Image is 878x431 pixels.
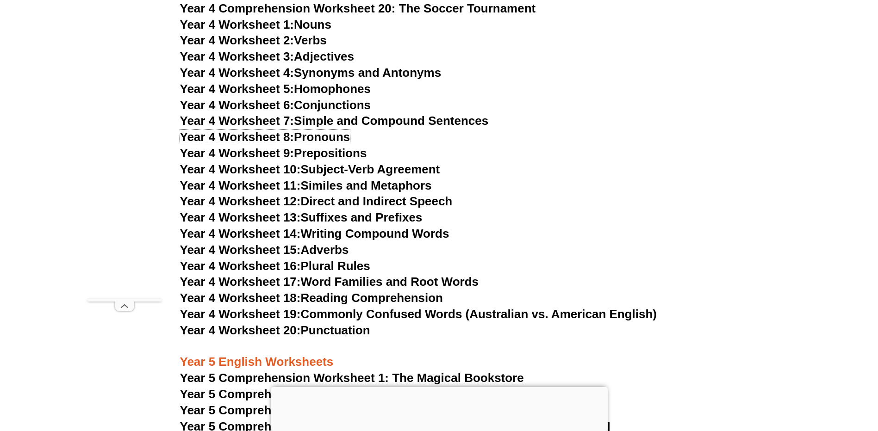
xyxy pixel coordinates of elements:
[180,291,301,305] span: Year 4 Worksheet 18:
[180,259,370,273] a: Year 4 Worksheet 16:Plural Rules
[180,243,301,257] span: Year 4 Worksheet 15:
[180,1,536,15] a: Year 4 Comprehension Worksheet 20: The Soccer Tournament
[180,387,514,401] a: Year 5 Comprehension Worksheet 2: The Animal Detective
[180,33,327,47] a: Year 4 Worksheet 2:Verbs
[180,194,453,208] a: Year 4 Worksheet 12:Direct and Indirect Speech
[180,227,301,240] span: Year 4 Worksheet 14:
[180,243,349,257] a: Year 4 Worksheet 15:Adverbs
[180,98,371,112] a: Year 4 Worksheet 6:Conjunctions
[180,49,355,63] a: Year 4 Worksheet 3:Adjectives
[724,326,878,431] iframe: Chat Widget
[180,162,301,176] span: Year 4 Worksheet 10:
[180,114,294,128] span: Year 4 Worksheet 7:
[271,387,608,429] iframe: Advertisement
[180,98,294,112] span: Year 4 Worksheet 6:
[180,259,301,273] span: Year 4 Worksheet 16:
[180,33,294,47] span: Year 4 Worksheet 2:
[180,323,301,337] span: Year 4 Worksheet 20:
[180,307,657,321] a: Year 4 Worksheet 19:Commonly Confused Words (Australian vs. American English)
[180,210,423,224] a: Year 4 Worksheet 13:Suffixes and Prefixes
[180,49,294,63] span: Year 4 Worksheet 3:
[180,179,301,192] span: Year 4 Worksheet 11:
[180,66,294,80] span: Year 4 Worksheet 4:
[180,275,301,289] span: Year 4 Worksheet 17:
[180,179,432,192] a: Year 4 Worksheet 11:Similes and Metaphors
[180,323,370,337] a: Year 4 Worksheet 20:Punctuation
[180,194,301,208] span: Year 4 Worksheet 12:
[180,146,367,160] a: Year 4 Worksheet 9:Prepositions
[180,307,301,321] span: Year 4 Worksheet 19:
[180,82,294,96] span: Year 4 Worksheet 5:
[180,403,495,417] a: Year 5 Comprehension Worksheet 3: The Time Capsule
[180,114,489,128] a: Year 4 Worksheet 7:Simple and Compound Sentences
[180,210,301,224] span: Year 4 Worksheet 13:
[180,339,698,370] h3: Year 5 English Worksheets
[87,22,162,299] iframe: Advertisement
[180,82,371,96] a: Year 4 Worksheet 5:Homophones
[180,371,524,385] a: Year 5 Comprehension Worksheet 1: The Magical Bookstore
[180,162,440,176] a: Year 4 Worksheet 10:Subject-Verb Agreement
[180,291,443,305] a: Year 4 Worksheet 18:Reading Comprehension
[180,227,449,240] a: Year 4 Worksheet 14:Writing Compound Words
[180,146,294,160] span: Year 4 Worksheet 9:
[180,18,294,31] span: Year 4 Worksheet 1:
[180,275,479,289] a: Year 4 Worksheet 17:Word Families and Root Words
[180,130,350,144] a: Year 4 Worksheet 8:Pronouns
[180,18,331,31] a: Year 4 Worksheet 1:Nouns
[180,130,294,144] span: Year 4 Worksheet 8:
[180,66,442,80] a: Year 4 Worksheet 4:Synonyms and Antonyms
